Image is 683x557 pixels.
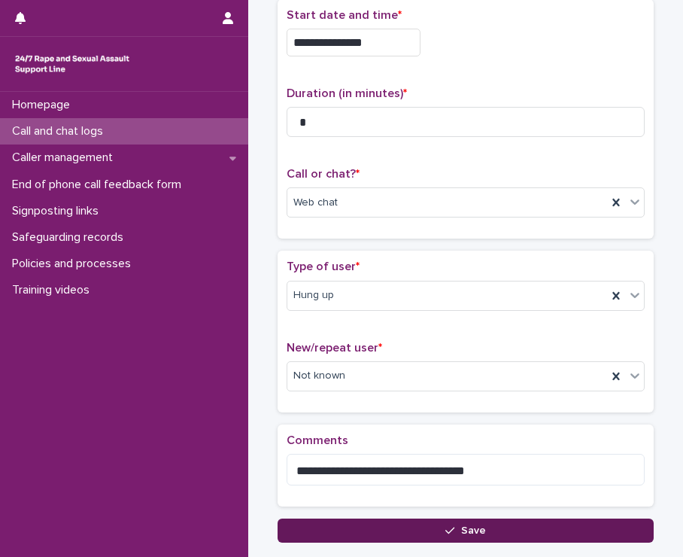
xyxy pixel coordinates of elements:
[287,342,382,354] span: New/repeat user
[293,195,338,211] span: Web chat
[6,283,102,297] p: Training videos
[12,49,132,79] img: rhQMoQhaT3yELyF149Cw
[293,368,345,384] span: Not known
[293,288,334,303] span: Hung up
[287,168,360,180] span: Call or chat?
[6,230,135,245] p: Safeguarding records
[278,519,654,543] button: Save
[6,124,115,138] p: Call and chat logs
[6,204,111,218] p: Signposting links
[287,434,348,446] span: Comments
[287,87,407,99] span: Duration (in minutes)
[6,151,125,165] p: Caller management
[6,178,193,192] p: End of phone call feedback form
[287,260,360,272] span: Type of user
[287,9,402,21] span: Start date and time
[6,257,143,271] p: Policies and processes
[6,98,82,112] p: Homepage
[461,525,486,536] span: Save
